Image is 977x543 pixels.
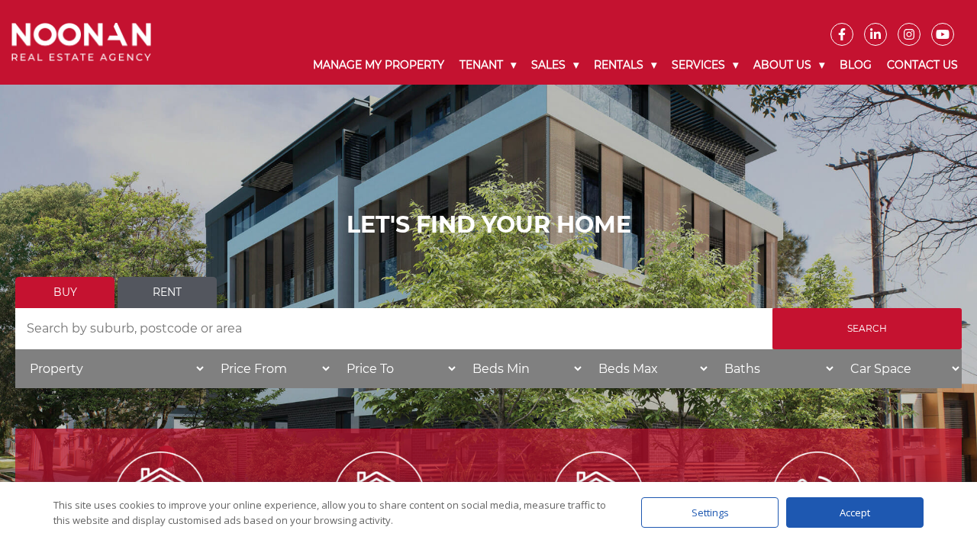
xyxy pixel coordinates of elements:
[664,46,746,85] a: Services
[746,46,832,85] a: About Us
[641,497,779,528] div: Settings
[879,46,966,85] a: Contact Us
[553,451,644,543] img: Sell my property
[53,497,611,528] div: This site uses cookies to improve your online experience, allow you to share content on social me...
[586,46,664,85] a: Rentals
[118,277,217,308] a: Rent
[452,46,524,85] a: Tenant
[786,497,924,528] div: Accept
[15,308,772,349] input: Search by suburb, postcode or area
[114,451,206,543] img: Manage my Property
[772,308,962,349] input: Search
[832,46,879,85] a: Blog
[524,46,586,85] a: Sales
[11,23,151,62] img: Noonan Real Estate Agency
[334,451,425,543] img: Lease my property
[15,277,114,308] a: Buy
[305,46,452,85] a: Manage My Property
[772,451,863,543] img: ICONS
[15,211,962,239] h1: LET'S FIND YOUR HOME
